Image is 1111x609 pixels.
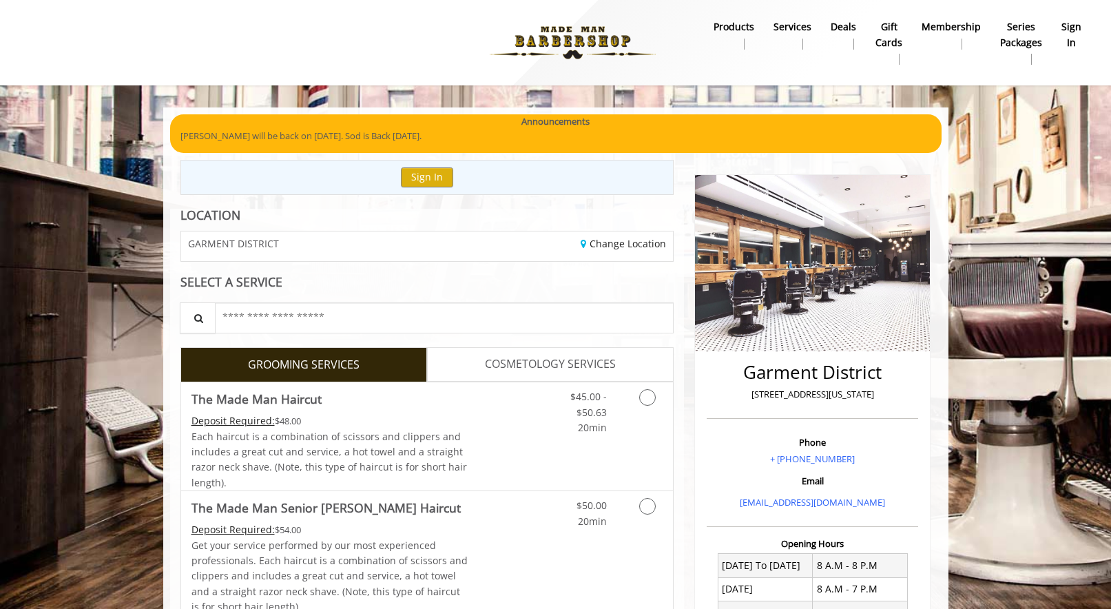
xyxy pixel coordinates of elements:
[485,355,616,373] span: COSMETOLOGY SERVICES
[1052,17,1091,53] a: sign insign in
[718,554,813,577] td: [DATE] To [DATE]
[478,5,667,81] img: Made Man Barbershop logo
[740,496,885,508] a: [EMAIL_ADDRESS][DOMAIN_NAME]
[191,430,467,489] span: Each haircut is a combination of scissors and clippers and includes a great cut and service, a ho...
[191,414,275,427] span: This service needs some Advance to be paid before we block your appointment
[831,19,856,34] b: Deals
[578,421,607,434] span: 20min
[875,19,902,50] b: gift cards
[707,539,918,548] h3: Opening Hours
[704,17,764,53] a: Productsproducts
[248,356,360,374] span: GROOMING SERVICES
[191,413,468,429] div: $48.00
[770,453,855,465] a: + [PHONE_NUMBER]
[180,302,216,333] button: Service Search
[710,476,915,486] h3: Email
[710,437,915,447] h3: Phone
[401,167,453,187] button: Sign In
[191,522,468,537] div: $54.00
[1000,19,1042,50] b: Series packages
[191,498,461,517] b: The Made Man Senior [PERSON_NAME] Haircut
[180,207,240,223] b: LOCATION
[773,19,811,34] b: Services
[191,523,275,536] span: This service needs some Advance to be paid before we block your appointment
[1061,19,1081,50] b: sign in
[821,17,866,53] a: DealsDeals
[577,499,607,512] span: $50.00
[521,114,590,129] b: Announcements
[710,387,915,402] p: [STREET_ADDRESS][US_STATE]
[570,390,607,418] span: $45.00 - $50.63
[866,17,912,68] a: Gift cardsgift cards
[813,554,908,577] td: 8 A.M - 8 P.M
[714,19,754,34] b: products
[180,129,931,143] p: [PERSON_NAME] will be back on [DATE]. Sod is Back [DATE].
[813,577,908,601] td: 8 A.M - 7 P.M
[764,17,821,53] a: ServicesServices
[922,19,981,34] b: Membership
[581,237,666,250] a: Change Location
[191,389,322,409] b: The Made Man Haircut
[912,17,990,53] a: MembershipMembership
[578,515,607,528] span: 20min
[718,577,813,601] td: [DATE]
[180,276,674,289] div: SELECT A SERVICE
[710,362,915,382] h2: Garment District
[990,17,1052,68] a: Series packagesSeries packages
[188,238,279,249] span: GARMENT DISTRICT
